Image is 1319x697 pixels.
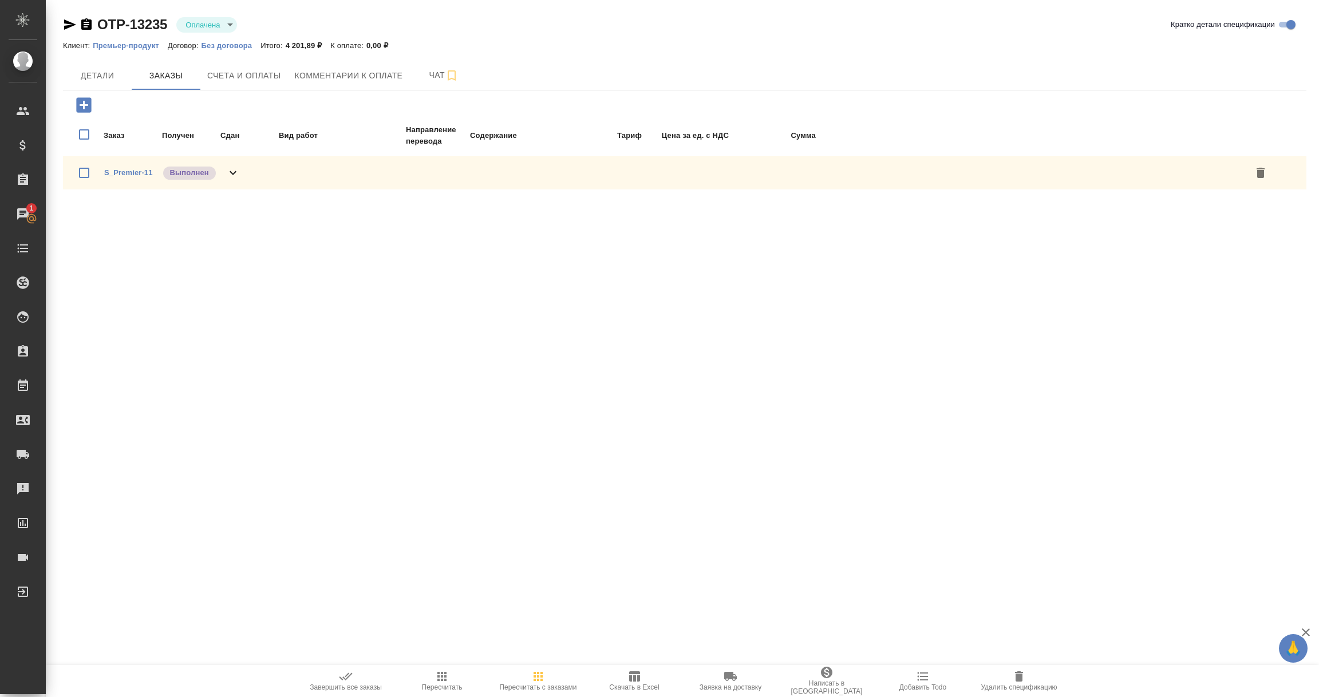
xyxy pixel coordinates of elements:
td: Направление перевода [405,124,468,148]
span: Чат [416,68,471,82]
span: Заказы [139,69,193,83]
p: Премьер-продукт [93,41,168,50]
td: Заказ [103,124,160,148]
a: Премьер-продукт [93,40,168,50]
span: Детали [70,69,125,83]
a: Без договора [202,40,261,50]
td: Тариф [562,124,642,148]
div: Оплачена [176,17,237,33]
a: OTP-13235 [97,17,167,32]
button: Оплачена [182,20,223,30]
p: 4 201,89 ₽ [286,41,331,50]
span: Кратко детали спецификации [1171,19,1275,30]
p: Без договора [202,41,261,50]
span: Счета и оплаты [207,69,281,83]
button: Скопировать ссылку [80,18,93,31]
p: Итого: [260,41,285,50]
td: Цена за ед. с НДС [643,124,729,148]
p: К оплате: [330,41,366,50]
span: 1 [22,203,40,214]
td: Сдан [220,124,277,148]
div: S_Premier-11Выполнен [63,156,1306,189]
p: 0,00 ₽ [366,41,397,50]
p: Клиент: [63,41,93,50]
p: Выполнен [170,167,209,179]
button: Скопировать ссылку для ЯМессенджера [63,18,77,31]
p: Договор: [168,41,202,50]
td: Получен [161,124,219,148]
td: Содержание [469,124,561,148]
span: Комментарии к оплате [295,69,403,83]
button: Добавить заказ [68,93,100,117]
svg: Подписаться [445,69,459,82]
a: 1 [3,200,43,228]
a: S_Premier-11 [104,168,153,177]
td: Вид работ [278,124,404,148]
button: 🙏 [1279,634,1308,663]
span: 🙏 [1284,636,1303,660]
td: Сумма [730,124,816,148]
